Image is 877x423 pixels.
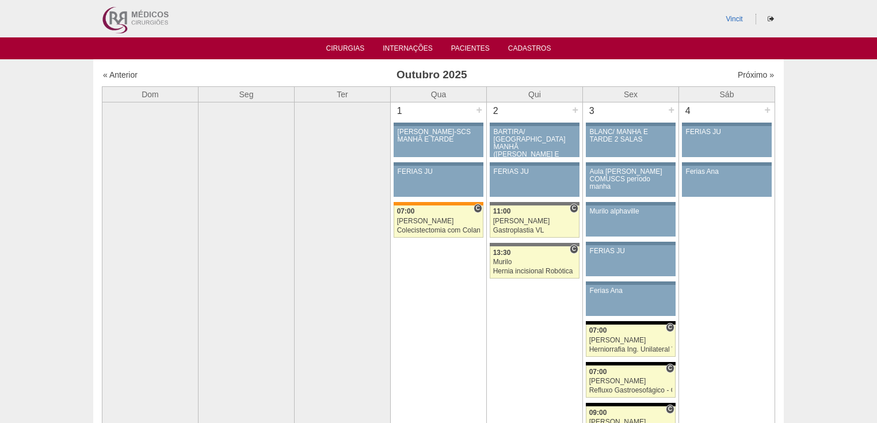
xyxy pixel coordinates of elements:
div: Key: Aviso [586,202,676,205]
th: Sáb [679,86,775,102]
a: « Anterior [103,70,138,79]
div: Ferias Ana [590,287,672,295]
a: FERIAS JU [394,166,483,197]
span: 07:00 [589,326,607,334]
div: [PERSON_NAME]-SCS MANHÃ E TARDE [398,128,480,143]
div: Key: Blanc [586,403,676,406]
div: + [474,102,484,117]
a: Ferias Ana [586,285,676,316]
div: Key: Aviso [490,123,579,126]
div: + [666,102,676,117]
a: Aula [PERSON_NAME] COMUSCS período manha [586,166,676,197]
a: Cadastros [508,44,551,56]
a: FERIAS JU [682,126,772,157]
a: Próximo » [738,70,774,79]
div: FERIAS JU [398,168,480,176]
div: Key: Aviso [490,162,579,166]
span: Consultório [570,245,578,254]
th: Dom [102,86,199,102]
div: Key: Aviso [586,242,676,245]
div: Colecistectomia com Colangiografia VL [397,227,481,234]
div: [PERSON_NAME] [589,337,673,344]
span: Consultório [666,364,674,373]
span: 13:30 [493,249,511,257]
div: Key: São Luiz - SCS [394,202,483,205]
a: C 07:00 [PERSON_NAME] Herniorrafia Ing. Unilateral VL [586,325,676,357]
a: Pacientes [451,44,490,56]
div: FERIAS JU [590,247,672,255]
div: Key: São Bernardo [490,202,579,205]
th: Ter [295,86,391,102]
a: Murilo alphaville [586,205,676,237]
a: C 07:00 [PERSON_NAME] Refluxo Gastroesofágico - Cirurgia VL [586,365,676,398]
th: Seg [199,86,295,102]
div: [PERSON_NAME] [589,378,673,385]
div: + [570,102,580,117]
a: C 13:30 Murilo Hernia incisional Robótica [490,246,579,279]
i: Sair [768,16,774,22]
div: BARTIRA/ [GEOGRAPHIC_DATA] MANHÃ ([PERSON_NAME] E ANA)/ SANTA JOANA -TARDE [494,128,576,174]
div: Murilo alphaville [590,208,672,215]
span: Consultório [570,204,578,213]
div: 2 [487,102,505,120]
a: BLANC/ MANHÃ E TARDE 2 SALAS [586,126,676,157]
div: Key: Aviso [586,162,676,166]
div: Hernia incisional Robótica [493,268,577,275]
a: Vincit [726,15,743,23]
span: Consultório [666,323,674,332]
div: Key: Blanc [586,362,676,365]
div: + [762,102,772,117]
a: BARTIRA/ [GEOGRAPHIC_DATA] MANHÃ ([PERSON_NAME] E ANA)/ SANTA JOANA -TARDE [490,126,579,157]
th: Sex [583,86,679,102]
div: [PERSON_NAME] [397,218,481,225]
div: [PERSON_NAME] [493,218,577,225]
span: Consultório [474,204,482,213]
span: 07:00 [589,368,607,376]
div: Key: Blanc [586,321,676,325]
span: 09:00 [589,409,607,417]
a: [PERSON_NAME]-SCS MANHÃ E TARDE [394,126,483,157]
a: C 07:00 [PERSON_NAME] Colecistectomia com Colangiografia VL [394,205,483,238]
h3: Outubro 2025 [264,67,600,83]
div: Key: Santa Catarina [490,243,579,246]
div: Murilo [493,258,577,266]
div: FERIAS JU [494,168,576,176]
span: 07:00 [397,207,415,215]
span: 11:00 [493,207,511,215]
div: FERIAS JU [686,128,768,136]
div: Ferias Ana [686,168,768,176]
div: Key: Aviso [586,281,676,285]
div: 1 [391,102,409,120]
div: Key: Aviso [586,123,676,126]
div: Aula [PERSON_NAME] COMUSCS período manha [590,168,672,191]
a: FERIAS JU [490,166,579,197]
div: 4 [679,102,697,120]
a: Cirurgias [326,44,365,56]
span: Consultório [666,405,674,414]
th: Qua [391,86,487,102]
div: Herniorrafia Ing. Unilateral VL [589,346,673,353]
div: 3 [583,102,601,120]
a: C 11:00 [PERSON_NAME] Gastroplastia VL [490,205,579,238]
div: Gastroplastia VL [493,227,577,234]
div: Key: Aviso [682,162,772,166]
a: FERIAS JU [586,245,676,276]
a: Ferias Ana [682,166,772,197]
div: Key: Aviso [394,162,483,166]
div: Key: Aviso [394,123,483,126]
div: BLANC/ MANHÃ E TARDE 2 SALAS [590,128,672,143]
a: Internações [383,44,433,56]
div: Refluxo Gastroesofágico - Cirurgia VL [589,387,673,394]
div: Key: Aviso [682,123,772,126]
th: Qui [487,86,583,102]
